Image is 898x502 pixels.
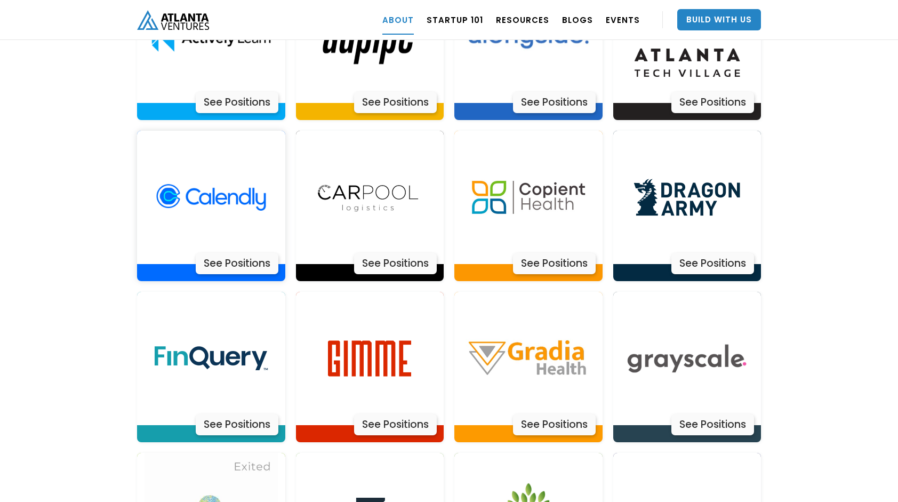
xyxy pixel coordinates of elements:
[296,292,444,442] a: Actively LearnSee Positions
[562,5,593,35] a: BLOGS
[613,292,761,442] a: Actively LearnSee Positions
[513,92,596,113] div: See Positions
[454,292,603,442] a: Actively LearnSee Positions
[303,131,436,264] img: Actively Learn
[606,5,640,35] a: EVENTS
[513,414,596,435] div: See Positions
[296,131,444,281] a: Actively LearnSee Positions
[145,131,278,264] img: Actively Learn
[671,414,754,435] div: See Positions
[496,5,549,35] a: RESOURCES
[620,131,753,264] img: Actively Learn
[671,92,754,113] div: See Positions
[513,253,596,274] div: See Positions
[671,253,754,274] div: See Positions
[613,131,761,281] a: Actively LearnSee Positions
[462,131,595,264] img: Actively Learn
[462,292,595,425] img: Actively Learn
[677,9,761,30] a: Build With Us
[620,292,753,425] img: Actively Learn
[354,253,437,274] div: See Positions
[354,92,437,113] div: See Positions
[196,253,278,274] div: See Positions
[303,292,436,425] img: Actively Learn
[427,5,483,35] a: Startup 101
[196,414,278,435] div: See Positions
[196,92,278,113] div: See Positions
[137,131,285,281] a: Actively LearnSee Positions
[382,5,414,35] a: ABOUT
[454,131,603,281] a: Actively LearnSee Positions
[137,292,285,442] a: Actively LearnSee Positions
[145,292,278,425] img: Actively Learn
[354,414,437,435] div: See Positions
